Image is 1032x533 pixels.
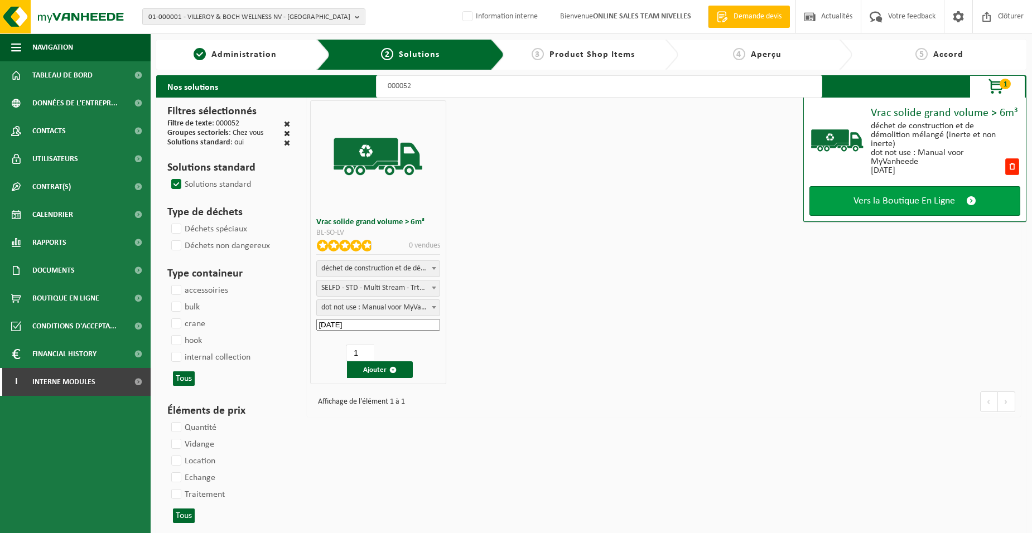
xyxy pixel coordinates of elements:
[593,12,691,21] strong: ONLINE SALES TEAM NIVELLES
[32,229,66,256] span: Rapports
[169,453,215,469] label: Location
[162,48,308,61] a: 1Administration
[331,109,426,204] img: BL-SO-LV
[381,48,393,60] span: 2
[211,50,277,59] span: Administration
[399,50,440,59] span: Solutions
[510,48,656,61] a: 3Product Shop Items
[858,48,1021,61] a: 5Accord
[167,159,290,176] h3: Solutions standard
[169,238,270,254] label: Déchets non dangereux
[32,173,71,201] span: Contrat(s)
[339,48,482,61] a: 2Solutions
[169,221,247,238] label: Déchets spéciaux
[346,345,374,361] input: 1
[169,176,251,193] label: Solutions standard
[549,50,635,59] span: Product Shop Items
[167,120,239,129] div: : 000052
[169,282,228,299] label: accessoiries
[32,340,97,368] span: Financial History
[751,50,782,59] span: Aperçu
[316,299,440,316] span: dot not use : Manual voor MyVanheede
[169,332,202,349] label: hook
[173,508,195,523] button: Tous
[142,8,365,25] button: 01-000001 - VILLEROY & BOCH WELLNESS NV - [GEOGRAPHIC_DATA]
[32,284,99,312] span: Boutique en ligne
[167,138,230,147] span: Solutions standard
[809,113,865,168] img: BL-SO-LV
[169,486,225,503] label: Traitement
[167,265,290,282] h3: Type containeur
[871,166,1004,175] div: [DATE]
[409,240,440,251] p: 0 vendues
[167,103,290,120] h3: Filtres sélectionnés
[167,129,229,137] span: Groupes sectoriels
[347,361,413,378] button: Ajouter
[32,89,118,117] span: Données de l'entrepr...
[167,139,244,148] div: : oui
[169,419,216,436] label: Quantité
[731,11,784,22] span: Demande devis
[933,50,963,59] span: Accord
[32,33,73,61] span: Navigation
[169,469,215,486] label: Echange
[316,319,440,331] input: Date de début
[460,8,538,25] label: Information interne
[316,280,440,297] span: SELFD - STD - Multi Stream - Trtmt/wu (SP-M-000052)
[853,195,955,207] span: Vers la Boutique En Ligne
[167,204,290,221] h3: Type de déchets
[32,368,95,396] span: Interne modules
[194,48,206,60] span: 1
[32,201,73,229] span: Calendrier
[173,371,195,386] button: Tous
[970,75,1025,98] button: 1
[871,108,1020,119] div: Vrac solide grand volume > 6m³
[684,48,830,61] a: 4Aperçu
[32,312,117,340] span: Conditions d'accepta...
[532,48,544,60] span: 3
[169,436,214,453] label: Vidange
[915,48,928,60] span: 5
[316,229,440,237] div: BL-SO-LV
[11,368,21,396] span: I
[169,349,250,366] label: internal collection
[1000,79,1011,89] span: 1
[708,6,790,28] a: Demande devis
[148,9,350,26] span: 01-000001 - VILLEROY & BOCH WELLNESS NV - [GEOGRAPHIC_DATA]
[167,129,263,139] div: : Chez vous
[317,300,439,316] span: dot not use : Manual voor MyVanheede
[871,148,1004,166] div: dot not use : Manual voor MyVanheede
[733,48,745,60] span: 4
[809,186,1020,216] a: Vers la Boutique En Ligne
[156,75,229,98] h2: Nos solutions
[32,117,66,145] span: Contacts
[316,260,440,277] span: déchet de construction et de démolition mélangé (inerte et non inerte)
[312,393,405,411] div: Affichage de l'élément 1 à 1
[32,256,75,284] span: Documents
[376,75,822,98] input: Chercher
[32,61,93,89] span: Tableau de bord
[316,218,440,226] h3: Vrac solide grand volume > 6m³
[871,122,1004,148] div: déchet de construction et de démolition mélangé (inerte et non inerte)
[169,316,205,332] label: crane
[167,403,290,419] h3: Éléments de prix
[167,119,212,128] span: Filtre de texte
[169,299,200,316] label: bulk
[317,280,439,296] span: SELFD - STD - Multi Stream - Trtmt/wu (SP-M-000052)
[317,261,439,277] span: déchet de construction et de démolition mélangé (inerte et non inerte)
[32,145,78,173] span: Utilisateurs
